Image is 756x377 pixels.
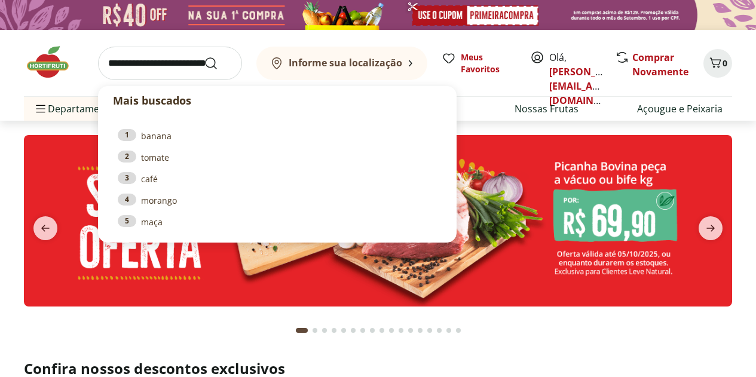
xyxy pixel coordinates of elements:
span: Olá, [549,50,602,108]
img: Hortifruti [24,44,84,80]
button: Go to page 3 from fs-carousel [320,316,329,345]
button: Go to page 5 from fs-carousel [339,316,348,345]
button: Go to page 12 from fs-carousel [406,316,415,345]
button: Informe sua localização [256,47,427,80]
div: 5 [118,215,136,227]
span: 0 [723,57,727,69]
a: Açougue e Peixaria [637,102,723,116]
button: Go to page 16 from fs-carousel [444,316,454,345]
button: Submit Search [204,56,232,71]
button: Carrinho [703,49,732,78]
span: Departamentos [33,94,120,123]
button: Go to page 6 from fs-carousel [348,316,358,345]
a: Meus Favoritos [442,51,516,75]
button: Go to page 2 from fs-carousel [310,316,320,345]
button: Go to page 9 from fs-carousel [377,316,387,345]
a: Nossas Frutas [515,102,579,116]
a: 4morango [118,194,437,207]
span: Meus Favoritos [461,51,516,75]
button: Go to page 10 from fs-carousel [387,316,396,345]
button: Go to page 7 from fs-carousel [358,316,368,345]
a: Comprar Novamente [632,51,688,78]
button: Go to page 13 from fs-carousel [415,316,425,345]
button: Go to page 11 from fs-carousel [396,316,406,345]
div: 3 [118,172,136,184]
input: search [98,47,242,80]
button: Menu [33,94,48,123]
button: previous [24,216,67,240]
a: [PERSON_NAME][EMAIL_ADDRESS][DOMAIN_NAME] [549,65,632,107]
button: Go to page 17 from fs-carousel [454,316,463,345]
p: Mais buscados [113,93,442,109]
a: 2tomate [118,151,437,164]
button: Current page from fs-carousel [293,316,310,345]
a: 5maça [118,215,437,228]
div: 4 [118,194,136,206]
div: 1 [118,129,136,141]
div: 2 [118,151,136,163]
button: Go to page 15 from fs-carousel [434,316,444,345]
a: 1banana [118,129,437,142]
button: Go to page 4 from fs-carousel [329,316,339,345]
a: 3café [118,172,437,185]
button: Go to page 8 from fs-carousel [368,316,377,345]
button: next [689,216,732,240]
button: Go to page 14 from fs-carousel [425,316,434,345]
b: Informe sua localização [289,56,402,69]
